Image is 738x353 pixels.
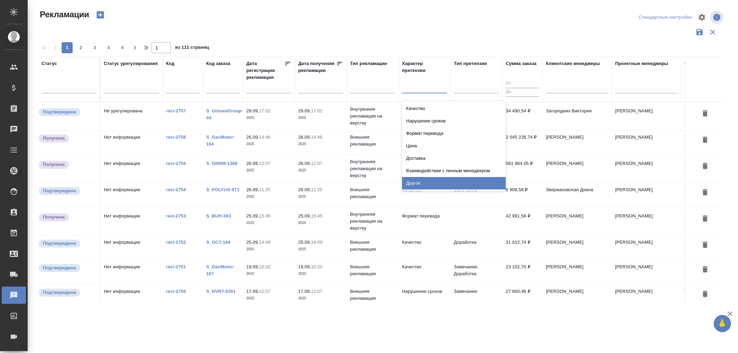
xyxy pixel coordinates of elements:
[38,9,89,20] span: Рекламации
[166,60,174,67] div: Код
[259,264,271,269] p: 10:20
[298,161,311,166] p: 26.09,
[43,187,76,194] p: Подтверждена
[246,161,259,166] p: 26.09,
[502,285,543,309] td: 27 860,46 ₽
[699,108,711,120] button: Удалить
[166,187,186,192] a: recl-2754
[612,209,681,233] td: [PERSON_NAME]
[502,157,543,181] td: 561 984,05 ₽
[615,60,668,67] div: Проектные менеджеры
[100,285,163,309] td: Нет информации
[350,60,387,67] div: Тип рекламации
[454,60,487,67] div: Тип претензии
[206,240,230,245] a: S_OCT-184
[43,109,76,115] p: Подтверждена
[694,9,710,26] span: Настроить таблицу
[311,289,322,294] p: 12:07
[166,289,186,294] a: recl-2750
[450,183,502,207] td: Замечание
[699,186,711,199] button: Удалить
[206,187,239,192] a: S_POLYUS-871
[246,141,291,148] p: 2025
[166,108,186,113] a: recl-2757
[298,270,343,277] p: 2025
[246,220,291,226] p: 2025
[298,114,343,121] p: 2025
[506,80,539,88] input: От
[347,235,399,260] td: Внешняя рекламация
[206,134,235,147] a: S_GacMotor-164
[298,134,311,140] p: 26.09,
[399,104,450,128] td: Нарушение сроков
[246,295,291,302] p: 2025
[347,285,399,309] td: Внешняя рекламация
[100,183,163,207] td: Нет информации
[399,130,450,155] td: Качество
[402,165,506,177] div: Взаимодействие с личным менеджером
[298,60,336,74] div: Дата получения рекламации
[259,187,271,192] p: 11:25
[298,295,343,302] p: 2025
[206,264,235,276] a: S_GacMotor-167
[100,104,163,128] td: Не урегулирована
[100,260,163,284] td: Нет информации
[546,60,600,67] div: Клиентские менеджеры
[402,115,506,127] div: Нарушение сроков
[259,289,271,294] p: 12:07
[298,213,311,219] p: 25.09,
[543,260,612,284] td: [PERSON_NAME]
[311,240,322,245] p: 14:09
[710,11,725,24] span: Посмотреть информацию
[298,240,311,245] p: 25.09,
[347,130,399,155] td: Внешняя рекламация
[402,152,506,165] div: Доставка
[43,135,65,142] p: Получена
[311,187,322,192] p: 11:25
[246,167,291,174] p: 2025
[612,260,681,284] td: [PERSON_NAME]
[298,167,343,174] p: 2025
[206,289,236,294] a: S_NVRT-5201
[117,44,128,51] span: 5
[100,209,163,233] td: Нет информации
[402,60,447,74] div: Характер претензии
[246,134,259,140] p: 26.09,
[402,102,506,115] div: Качество
[543,183,612,207] td: Звержановская Диана
[399,260,450,284] td: Качество
[246,187,259,192] p: 26.09,
[612,104,681,128] td: [PERSON_NAME]
[42,60,57,67] div: Статус
[246,264,259,269] p: 19.09,
[259,161,271,166] p: 12:07
[402,177,506,189] div: Другое
[75,44,86,51] span: 2
[43,289,76,296] p: Подтверждена
[246,193,291,200] p: 2025
[506,60,537,67] div: Сумма заказа
[502,183,543,207] td: 6 908,58 ₽
[43,240,76,247] p: Подтверждена
[543,157,612,181] td: [PERSON_NAME]
[298,264,311,269] p: 19.09,
[206,108,243,120] a: S_UnisawGroup-44
[543,130,612,155] td: [PERSON_NAME]
[259,240,271,245] p: 14:09
[92,9,109,21] button: Создать
[103,44,114,51] span: 4
[699,239,711,252] button: Удалить
[43,161,65,168] p: Получена
[399,235,450,260] td: Качество
[246,240,259,245] p: 25.09,
[311,264,322,269] p: 10:20
[543,285,612,309] td: [PERSON_NAME]
[117,42,128,53] button: 5
[502,209,543,233] td: 42 981,58 ₽
[347,155,399,183] td: Внутренняя рекламация на верстку
[298,220,343,226] p: 2025
[89,44,100,51] span: 3
[506,88,539,96] input: До
[399,183,450,207] td: Качество
[43,214,65,221] p: Получена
